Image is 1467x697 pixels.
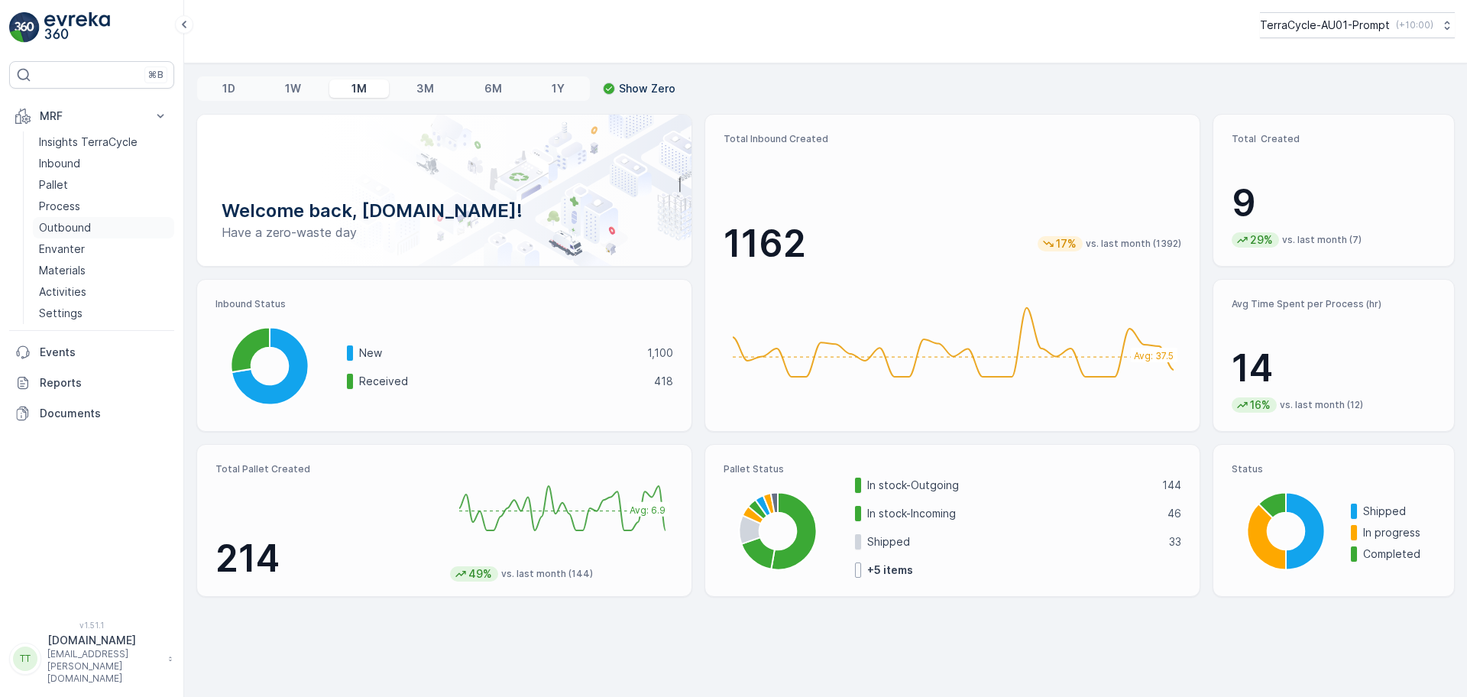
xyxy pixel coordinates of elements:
[222,223,667,242] p: Have a zero-waste day
[9,621,174,630] span: v 1.51.1
[1248,397,1272,413] p: 16%
[619,81,675,96] p: Show Zero
[467,566,494,582] p: 49%
[40,109,144,124] p: MRF
[724,463,1181,475] p: Pallet Status
[40,375,168,391] p: Reports
[1248,232,1274,248] p: 29%
[9,101,174,131] button: MRF
[1363,504,1436,519] p: Shipped
[1363,525,1436,540] p: In progress
[1280,399,1363,411] p: vs. last month (12)
[13,647,37,671] div: TT
[39,284,86,300] p: Activities
[359,345,637,361] p: New
[416,81,434,96] p: 3M
[47,633,160,648] p: [DOMAIN_NAME]
[148,69,164,81] p: ⌘B
[1162,478,1181,493] p: 144
[33,217,174,238] a: Outbound
[1232,180,1436,226] p: 9
[33,281,174,303] a: Activities
[39,306,83,321] p: Settings
[1054,236,1078,251] p: 17%
[484,81,502,96] p: 6M
[1167,506,1181,521] p: 46
[47,648,160,685] p: [EMAIL_ADDRESS][PERSON_NAME][DOMAIN_NAME]
[1232,133,1436,145] p: Total Created
[647,345,673,361] p: 1,100
[222,81,235,96] p: 1D
[33,174,174,196] a: Pallet
[1363,546,1436,562] p: Completed
[33,303,174,324] a: Settings
[867,478,1152,493] p: In stock-Outgoing
[33,131,174,153] a: Insights TerraCycle
[39,263,86,278] p: Materials
[867,506,1158,521] p: In stock-Incoming
[1086,238,1181,250] p: vs. last month (1392)
[1396,19,1433,31] p: ( +10:00 )
[1260,18,1390,33] p: TerraCycle-AU01-Prompt
[359,374,644,389] p: Received
[39,199,80,214] p: Process
[1232,463,1436,475] p: Status
[222,199,667,223] p: Welcome back, [DOMAIN_NAME]!
[44,12,110,43] img: logo_light-DOdMpM7g.png
[40,406,168,421] p: Documents
[39,135,138,150] p: Insights TerraCycle
[724,221,806,267] p: 1162
[9,633,174,685] button: TT[DOMAIN_NAME][EMAIL_ADDRESS][PERSON_NAME][DOMAIN_NAME]
[867,562,913,578] p: + 5 items
[1260,12,1455,38] button: TerraCycle-AU01-Prompt(+10:00)
[9,398,174,429] a: Documents
[39,177,68,193] p: Pallet
[351,81,367,96] p: 1M
[40,345,168,360] p: Events
[501,568,593,580] p: vs. last month (144)
[33,238,174,260] a: Envanter
[215,463,438,475] p: Total Pallet Created
[39,220,91,235] p: Outbound
[215,536,438,582] p: 214
[654,374,673,389] p: 418
[1232,298,1436,310] p: Avg Time Spent per Process (hr)
[867,534,1159,549] p: Shipped
[9,368,174,398] a: Reports
[1232,345,1436,391] p: 14
[285,81,301,96] p: 1W
[1169,534,1181,549] p: 33
[9,337,174,368] a: Events
[33,196,174,217] a: Process
[724,133,1181,145] p: Total Inbound Created
[33,153,174,174] a: Inbound
[39,242,85,257] p: Envanter
[9,12,40,43] img: logo
[33,260,174,281] a: Materials
[215,298,673,310] p: Inbound Status
[1282,234,1362,246] p: vs. last month (7)
[552,81,565,96] p: 1Y
[39,156,80,171] p: Inbound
